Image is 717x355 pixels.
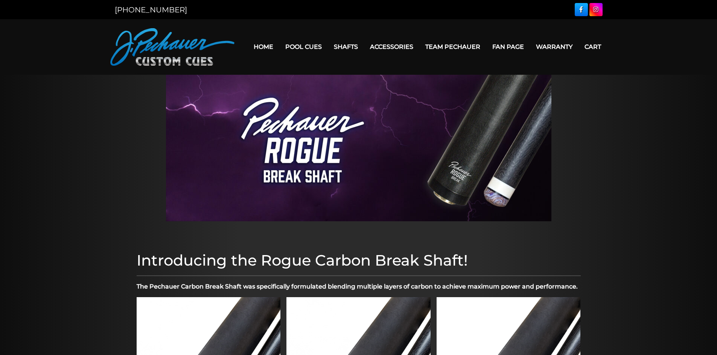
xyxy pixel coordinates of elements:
a: Shafts [328,37,364,56]
a: Team Pechauer [419,37,486,56]
a: Accessories [364,37,419,56]
img: Pechauer Custom Cues [110,28,234,66]
a: [PHONE_NUMBER] [115,5,187,14]
a: Warranty [530,37,578,56]
a: Cart [578,37,607,56]
strong: The Pechauer Carbon Break Shaft was specifically formulated blending multiple layers of carbon to... [137,283,578,290]
a: Fan Page [486,37,530,56]
a: Home [248,37,279,56]
a: Pool Cues [279,37,328,56]
h1: Introducing the Rogue Carbon Break Shaft! [137,251,581,269]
